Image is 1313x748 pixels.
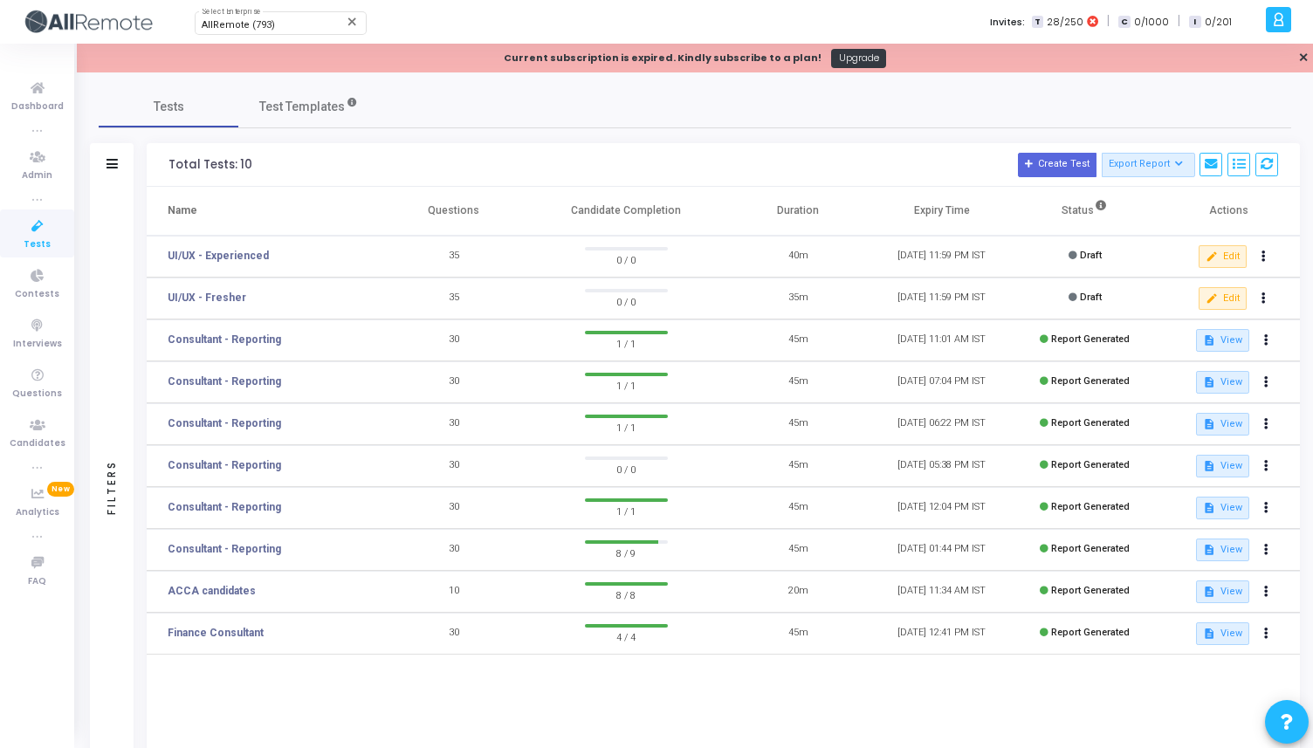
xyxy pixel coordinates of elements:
th: Status [1014,187,1157,236]
span: 0/201 [1205,15,1232,30]
button: Create Test [1018,153,1096,177]
span: | [1178,12,1180,31]
mat-icon: description [1203,334,1215,347]
button: Export Report [1102,153,1195,177]
span: Analytics [16,505,59,520]
span: T [1032,16,1043,29]
span: I [1189,16,1200,29]
img: logo [22,4,153,39]
span: FAQ [28,574,46,589]
span: Report Generated [1051,459,1130,470]
span: 0/1000 [1134,15,1169,30]
span: Report Generated [1051,627,1130,638]
div: Total Tests: 10 [168,158,252,172]
span: Report Generated [1051,585,1130,596]
th: Candidate Completion [526,187,726,236]
span: 4 / 4 [585,628,668,645]
a: Upgrade [831,49,886,68]
span: 0 / 0 [585,460,668,477]
label: Invites: [990,15,1025,30]
td: 30 [382,445,526,487]
span: Report Generated [1051,501,1130,512]
span: | [1107,12,1110,31]
td: [DATE] 06:22 PM IST [870,403,1013,445]
span: 0 / 0 [585,292,668,310]
a: UI/UX - Fresher [168,290,246,305]
th: Questions [382,187,526,236]
span: Tests [154,98,184,116]
span: Contests [15,287,59,302]
span: Dashboard [11,100,64,114]
button: View [1196,329,1249,352]
a: Consultant - Reporting [168,415,281,431]
span: Draft [1080,250,1102,261]
td: 45m [726,403,870,445]
span: Report Generated [1051,543,1130,554]
span: Report Generated [1051,417,1130,429]
span: Interviews [13,337,62,352]
td: 40m [726,236,870,278]
a: Consultant - Reporting [168,457,281,473]
td: [DATE] 05:38 PM IST [870,445,1013,487]
span: Tests [24,237,51,252]
td: 45m [726,613,870,655]
mat-icon: description [1203,586,1215,598]
td: 45m [726,319,870,361]
td: [DATE] 11:34 AM IST [870,571,1013,613]
mat-icon: description [1203,502,1215,514]
a: Consultant - Reporting [168,499,281,515]
span: AllRemote (793) [202,19,275,31]
td: [DATE] 12:41 PM IST [870,613,1013,655]
span: Test Templates [259,98,345,116]
mat-icon: edit [1206,250,1218,263]
mat-icon: edit [1206,292,1218,305]
a: ✕ [1298,49,1309,67]
span: Admin [22,168,52,183]
span: 1 / 1 [585,502,668,519]
div: Filters [104,391,120,583]
a: Consultant - Reporting [168,332,281,347]
td: [DATE] 11:59 PM IST [870,278,1013,319]
button: Edit [1199,287,1247,310]
button: Edit [1199,245,1247,268]
a: Consultant - Reporting [168,374,281,389]
td: [DATE] 01:44 PM IST [870,529,1013,571]
mat-icon: description [1203,628,1215,640]
span: 8 / 8 [585,586,668,603]
a: ACCA candidates [168,583,256,599]
mat-icon: description [1203,544,1215,556]
span: 28/250 [1047,15,1083,30]
td: 10 [382,571,526,613]
span: 0 / 0 [585,250,668,268]
td: 30 [382,361,526,403]
td: 30 [382,529,526,571]
a: Finance Consultant [168,625,264,641]
button: View [1196,539,1249,561]
td: 35m [726,278,870,319]
button: View [1196,455,1249,477]
mat-icon: description [1203,376,1215,388]
button: View [1196,580,1249,603]
span: Questions [12,387,62,401]
th: Duration [726,187,870,236]
td: [DATE] 11:01 AM IST [870,319,1013,361]
td: 30 [382,613,526,655]
span: 8 / 9 [585,544,668,561]
td: [DATE] 07:04 PM IST [870,361,1013,403]
td: 35 [382,278,526,319]
span: Draft [1080,292,1102,303]
td: 45m [726,529,870,571]
td: 35 [382,236,526,278]
td: 30 [382,487,526,529]
span: 1 / 1 [585,376,668,394]
th: Name [147,187,382,236]
div: Current subscription is expired. Kindly subscribe to a plan! [504,51,821,65]
td: [DATE] 11:59 PM IST [870,236,1013,278]
td: 30 [382,319,526,361]
td: 45m [726,445,870,487]
button: View [1196,371,1249,394]
span: 1 / 1 [585,418,668,436]
td: [DATE] 12:04 PM IST [870,487,1013,529]
span: C [1118,16,1130,29]
span: Candidates [10,436,65,451]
